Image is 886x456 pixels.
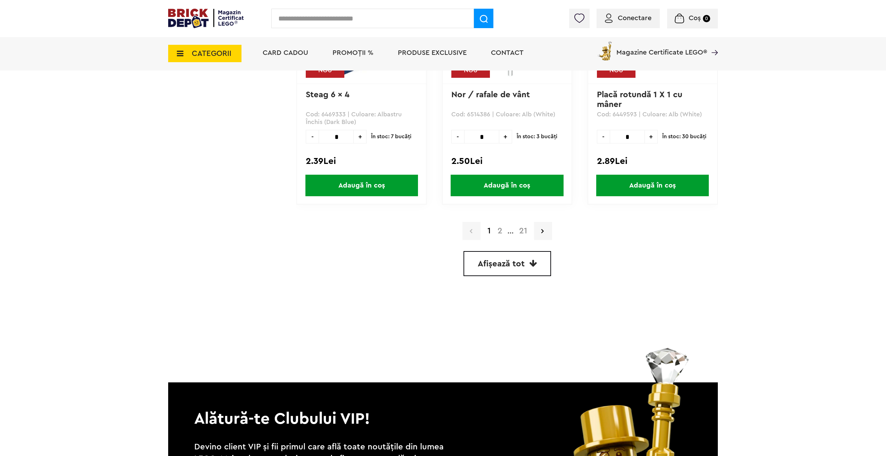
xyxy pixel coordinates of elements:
[443,175,572,196] a: Adaugă în coș
[534,222,552,240] a: Pagina urmatoare
[333,49,374,56] a: PROMOȚII %
[305,175,418,196] span: Adaugă în coș
[596,175,709,196] span: Adaugă în coș
[478,260,525,268] span: Afișează tot
[192,50,231,57] span: CATEGORII
[506,229,516,234] span: ...
[645,130,658,143] span: +
[597,130,610,143] span: -
[306,110,417,126] p: Cod: 6469333 | Culoare: Albastru Închis (Dark Blue)
[398,49,467,56] a: Produse exclusive
[263,49,308,56] a: Card Cadou
[491,49,524,56] a: Contact
[463,251,551,276] a: Afișează tot
[703,15,710,22] small: 0
[306,130,319,143] span: -
[494,227,506,235] a: 2
[168,382,718,430] p: Alătură-te Clubului VIP!
[597,110,708,126] p: Cod: 6449593 | Culoare: Alb (White)
[516,227,531,235] a: 21
[451,91,530,99] a: Nor / rafale de vânt
[618,15,651,22] span: Conectare
[306,91,350,99] a: Steag 6 x 4
[707,40,718,47] a: Magazine Certificate LEGO®
[517,130,557,143] span: În stoc: 3 bucăţi
[662,130,706,143] span: În stoc: 30 bucăţi
[499,130,512,143] span: +
[616,40,707,56] span: Magazine Certificate LEGO®
[354,130,367,143] span: +
[689,15,701,22] span: Coș
[297,175,426,196] a: Adaugă în coș
[451,175,563,196] span: Adaugă în coș
[306,157,417,166] div: 2.39Lei
[597,157,708,166] div: 2.89Lei
[597,91,685,109] a: Placă rotundă 1 X 1 cu mâner
[484,227,494,235] strong: 1
[605,15,651,22] a: Conectare
[371,130,411,143] span: În stoc: 7 bucăţi
[451,157,563,166] div: 2.50Lei
[451,110,563,126] p: Cod: 6514386 | Culoare: Alb (White)
[588,175,717,196] a: Adaugă în coș
[451,130,464,143] span: -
